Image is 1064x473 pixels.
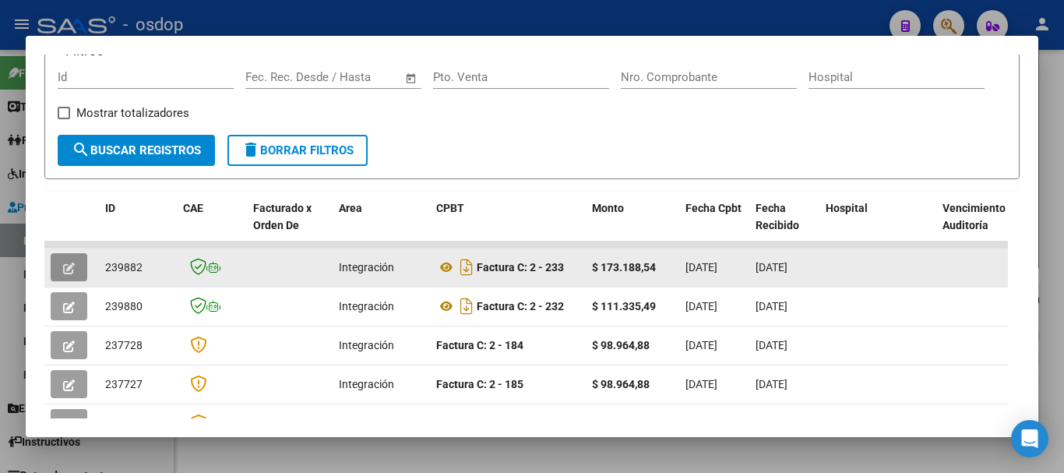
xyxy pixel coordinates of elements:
strong: $ 98.964,88 [592,378,650,390]
span: Facturado x Orden De [253,202,312,232]
datatable-header-cell: Hospital [819,192,936,260]
span: [DATE] [756,261,787,274]
strong: Factura C: 2 - 186 [436,417,523,429]
button: Borrar Filtros [227,135,368,166]
span: Monto [592,202,624,214]
span: [DATE] [685,417,717,429]
span: [DATE] [685,300,717,312]
i: Descargar documento [456,294,477,319]
span: Fecha Cpbt [685,202,742,214]
span: CAE [183,202,203,214]
span: Area [339,202,362,214]
span: Integración [339,417,394,429]
input: End date [310,70,386,84]
span: Fecha Recibido [756,202,799,232]
span: Integración [339,339,394,351]
span: Mostrar totalizadores [76,104,189,122]
span: Hospital [826,202,868,214]
strong: $ 173.188,54 [592,261,656,274]
span: [DATE] [756,378,787,390]
strong: $ 111.335,49 [592,300,656,312]
strong: $ 98.964,88 [592,339,650,351]
span: [DATE] [756,300,787,312]
strong: Factura C: 2 - 233 [477,261,564,274]
span: [DATE] [756,417,787,429]
datatable-header-cell: Vencimiento Auditoría [936,192,1006,260]
div: Open Intercom Messenger [1011,420,1048,457]
span: 239882 [105,261,143,274]
span: Integración [339,261,394,274]
mat-icon: delete [241,140,260,159]
span: ID [105,202,115,214]
strong: Factura C: 2 - 184 [436,339,523,351]
span: Buscar Registros [72,143,201,157]
span: CPBT [436,202,464,214]
datatable-header-cell: Facturado x Orden De [247,192,333,260]
button: Buscar Registros [58,135,215,166]
span: Vencimiento Auditoría [942,202,1006,232]
i: Descargar documento [456,255,477,280]
span: 239880 [105,300,143,312]
span: 237713 [105,417,143,429]
span: [DATE] [756,339,787,351]
datatable-header-cell: Monto [586,192,679,260]
input: Start date [245,70,296,84]
span: [DATE] [685,261,717,274]
span: 237727 [105,378,143,390]
span: [DATE] [685,378,717,390]
datatable-header-cell: ID [99,192,177,260]
datatable-header-cell: Fecha Cpbt [679,192,749,260]
span: Borrar Filtros [241,143,354,157]
datatable-header-cell: Area [333,192,430,260]
button: Open calendar [403,69,421,87]
strong: $ 111.335,49 [592,417,656,429]
datatable-header-cell: CAE [177,192,247,260]
strong: Factura C: 2 - 185 [436,378,523,390]
span: [DATE] [685,339,717,351]
span: Integración [339,378,394,390]
span: Integración [339,300,394,312]
strong: Factura C: 2 - 232 [477,300,564,312]
datatable-header-cell: CPBT [430,192,586,260]
mat-icon: search [72,140,90,159]
span: 237728 [105,339,143,351]
datatable-header-cell: Fecha Recibido [749,192,819,260]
